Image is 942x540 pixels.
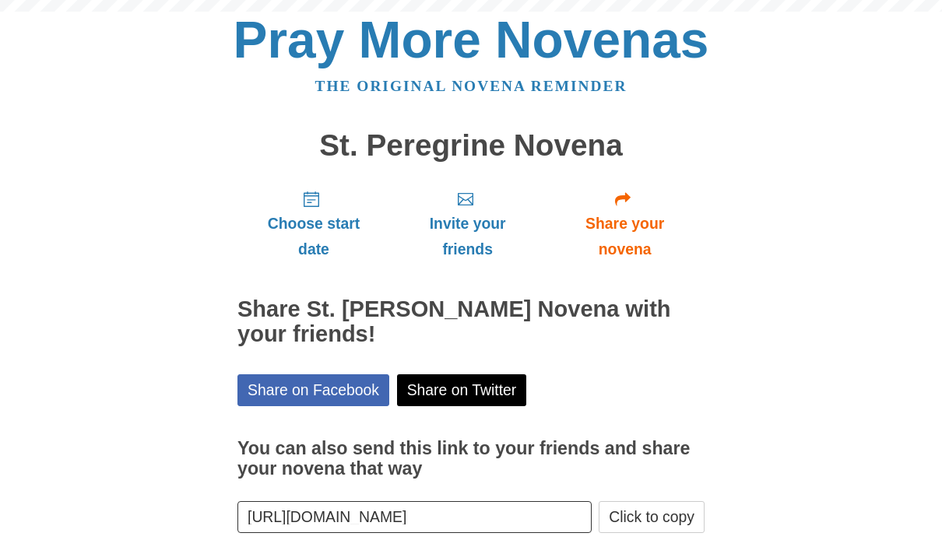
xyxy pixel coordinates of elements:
[315,78,627,94] a: The original novena reminder
[545,177,705,270] a: Share your novena
[390,177,545,270] a: Invite your friends
[237,297,705,347] h2: Share St. [PERSON_NAME] Novena with your friends!
[406,211,529,262] span: Invite your friends
[599,501,705,533] button: Click to copy
[253,211,374,262] span: Choose start date
[397,374,527,406] a: Share on Twitter
[237,177,390,270] a: Choose start date
[237,374,389,406] a: Share on Facebook
[237,129,705,163] h1: St. Peregrine Novena
[561,211,689,262] span: Share your novena
[237,439,705,479] h3: You can also send this link to your friends and share your novena that way
[234,11,709,68] a: Pray More Novenas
